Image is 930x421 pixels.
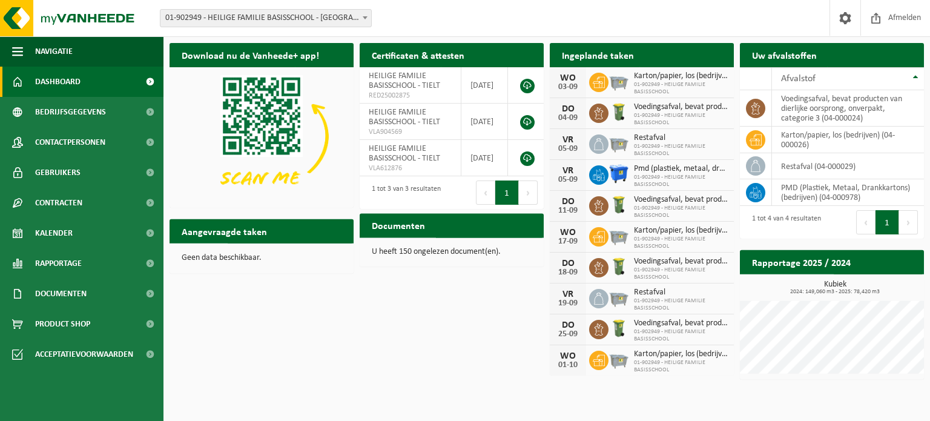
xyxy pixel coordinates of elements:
span: Restafval [634,288,728,297]
span: HEILIGE FAMILIE BASISSCHOOL - TIELT [369,108,440,127]
div: 05-09 [556,145,580,153]
span: Acceptatievoorwaarden [35,339,133,370]
span: RED25002875 [369,91,452,101]
img: WB-2500-GAL-GY-01 [608,71,629,91]
div: 03-09 [556,83,580,91]
span: Dashboard [35,67,81,97]
div: WO [556,73,580,83]
div: 18-09 [556,268,580,277]
span: Voedingsafval, bevat producten van dierlijke oorsprong, onverpakt, categorie 3 [634,102,728,112]
button: Previous [856,210,876,234]
img: WB-0140-HPE-GN-50 [608,102,629,122]
span: HEILIGE FAMILIE BASISSCHOOL - TIELT [369,71,440,90]
button: 1 [495,181,519,205]
td: karton/papier, los (bedrijven) (04-000026) [772,127,924,153]
img: WB-2500-GAL-GY-01 [608,225,629,246]
span: Rapportage [35,248,82,279]
td: [DATE] [461,104,508,140]
span: HEILIGE FAMILIE BASISSCHOOL - TIELT [369,144,440,163]
span: Contracten [35,188,82,218]
span: Contactpersonen [35,127,105,157]
h2: Aangevraagde taken [170,219,279,243]
h2: Download nu de Vanheede+ app! [170,43,331,67]
img: WB-0140-HPE-GN-50 [608,318,629,339]
span: Pmd (plastiek, metaal, drankkartons) (bedrijven) [634,164,728,174]
td: [DATE] [461,140,508,176]
span: Kalender [35,218,73,248]
span: Afvalstof [781,74,816,84]
img: WB-0140-HPE-GN-50 [608,256,629,277]
span: 01-902949 - HEILIGE FAMILIE BASISSCHOOL [634,297,728,312]
div: 17-09 [556,237,580,246]
div: DO [556,104,580,114]
span: Karton/papier, los (bedrijven) [634,226,728,236]
span: Voedingsafval, bevat producten van dierlijke oorsprong, onverpakt, categorie 3 [634,195,728,205]
div: DO [556,259,580,268]
span: 01-902949 - HEILIGE FAMILIE BASISSCHOOL [634,236,728,250]
p: Geen data beschikbaar. [182,254,341,262]
span: Product Shop [35,309,90,339]
div: WO [556,228,580,237]
h2: Uw afvalstoffen [740,43,829,67]
div: DO [556,320,580,330]
img: WB-2500-GAL-GY-01 [608,133,629,153]
span: 01-902949 - HEILIGE FAMILIE BASISSCHOOL [634,81,728,96]
span: Voedingsafval, bevat producten van dierlijke oorsprong, onverpakt, categorie 3 [634,257,728,267]
span: 01-902949 - HEILIGE FAMILIE BASISSCHOOL [634,267,728,281]
img: Download de VHEPlus App [170,67,354,205]
span: 01-902949 - HEILIGE FAMILIE BASISSCHOOL [634,328,728,343]
div: 19-09 [556,299,580,308]
div: DO [556,197,580,207]
div: VR [556,166,580,176]
span: 01-902949 - HEILIGE FAMILIE BASISSCHOOL [634,359,728,374]
span: 01-902949 - HEILIGE FAMILIE BASISSCHOOL - TIELT [160,10,371,27]
span: Navigatie [35,36,73,67]
button: Next [899,210,918,234]
span: Karton/papier, los (bedrijven) [634,350,728,359]
span: Gebruikers [35,157,81,188]
span: VLA904569 [369,127,452,137]
button: 1 [876,210,899,234]
h2: Certificaten & attesten [360,43,477,67]
a: Bekijk rapportage [834,274,923,298]
button: Next [519,181,538,205]
span: Restafval [634,133,728,143]
h2: Ingeplande taken [550,43,646,67]
span: 01-902949 - HEILIGE FAMILIE BASISSCHOOL [634,143,728,157]
span: 2024: 149,060 m3 - 2025: 78,420 m3 [746,289,924,295]
div: 25-09 [556,330,580,339]
img: WB-2500-GAL-GY-01 [608,287,629,308]
div: 1 tot 3 van 3 resultaten [366,179,441,206]
span: 01-902949 - HEILIGE FAMILIE BASISSCHOOL [634,205,728,219]
span: 01-902949 - HEILIGE FAMILIE BASISSCHOOL [634,174,728,188]
span: Karton/papier, los (bedrijven) [634,71,728,81]
h2: Rapportage 2025 / 2024 [740,250,863,274]
p: U heeft 150 ongelezen document(en). [372,248,532,256]
img: WB-1100-HPE-BE-01 [608,164,629,184]
img: WB-0140-HPE-GN-50 [608,194,629,215]
td: voedingsafval, bevat producten van dierlijke oorsprong, onverpakt, categorie 3 (04-000024) [772,90,924,127]
div: WO [556,351,580,361]
div: VR [556,290,580,299]
div: VR [556,135,580,145]
h3: Kubiek [746,280,924,295]
button: Previous [476,181,495,205]
img: WB-2500-GAL-GY-01 [608,349,629,370]
td: PMD (Plastiek, Metaal, Drankkartons) (bedrijven) (04-000978) [772,179,924,206]
td: [DATE] [461,67,508,104]
span: 01-902949 - HEILIGE FAMILIE BASISSCHOOL - TIELT [160,9,372,27]
h2: Documenten [360,213,437,237]
div: 04-09 [556,114,580,122]
span: Documenten [35,279,87,309]
div: 11-09 [556,207,580,215]
div: 1 tot 4 van 4 resultaten [746,209,821,236]
td: restafval (04-000029) [772,153,924,179]
span: 01-902949 - HEILIGE FAMILIE BASISSCHOOL [634,112,728,127]
div: 01-10 [556,361,580,370]
span: Bedrijfsgegevens [35,97,106,127]
span: VLA612876 [369,164,452,173]
div: 05-09 [556,176,580,184]
span: Voedingsafval, bevat producten van dierlijke oorsprong, onverpakt, categorie 3 [634,319,728,328]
